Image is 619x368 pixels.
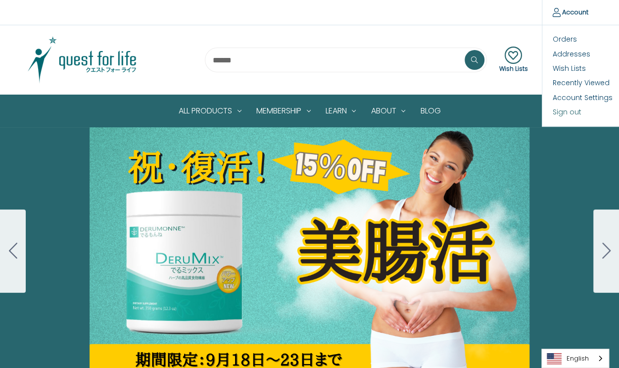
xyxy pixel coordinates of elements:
[318,95,364,127] a: Learn
[20,35,144,85] img: Quest Group
[363,95,413,127] a: About
[541,349,609,368] div: Language
[542,349,609,368] a: English
[499,47,528,73] a: Wish Lists
[171,95,249,127] a: All Products
[249,95,318,127] a: Membership
[541,349,609,368] aside: Language selected: English
[413,95,448,127] a: Blog
[593,210,619,293] button: Go to slide 2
